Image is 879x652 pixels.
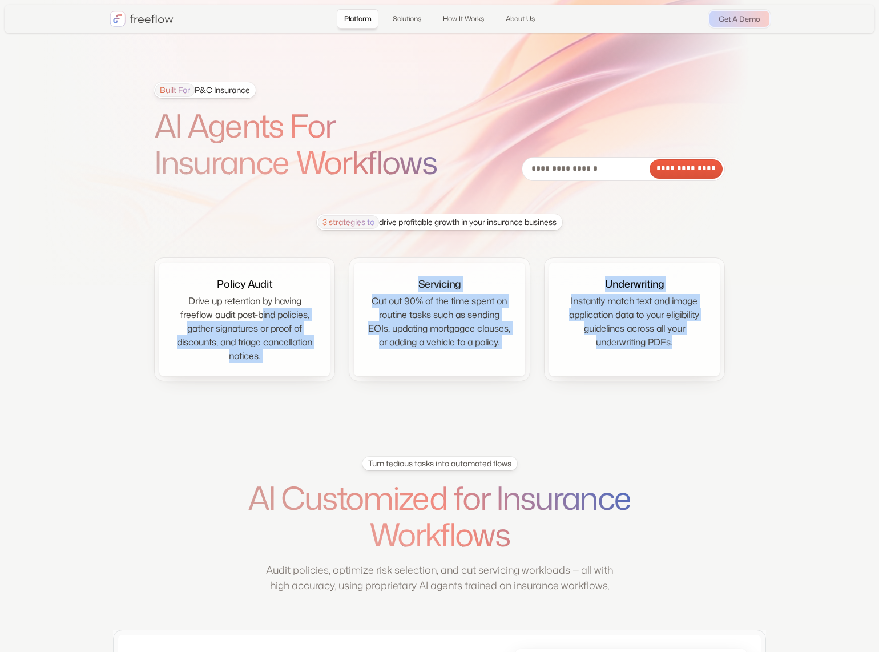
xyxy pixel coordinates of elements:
[522,157,725,181] form: Email Form
[260,562,619,593] p: Audit policies, optimize risk selection, and cut servicing workloads — all with high accuracy, us...
[418,276,461,292] div: Servicing
[110,11,174,27] a: home
[318,215,557,229] div: drive profitable growth in your insurance business
[221,480,658,553] h1: AI Customized for Insurance Workflows
[385,9,429,29] a: Solutions
[337,9,378,29] a: Platform
[154,107,468,181] h1: AI Agents For Insurance Workflows
[155,83,195,97] span: Built For
[217,276,272,292] div: Policy Audit
[368,294,511,349] div: Cut out 90% of the time spent on routine tasks such as sending EOIs, updating mortgagee clauses, ...
[498,9,542,29] a: About Us
[368,458,511,469] div: Turn tedious tasks into automated flows
[155,83,250,97] div: P&C Insurance
[173,294,316,363] div: Drive up retention by having freeflow audit post-bind policies, gather signatures or proof of dis...
[318,215,379,229] span: 3 strategies to
[436,9,491,29] a: How It Works
[605,276,664,292] div: Underwriting
[563,294,706,349] div: Instantly match text and image application data to your eligibility guidelines across all your un...
[709,11,769,27] a: Get A Demo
